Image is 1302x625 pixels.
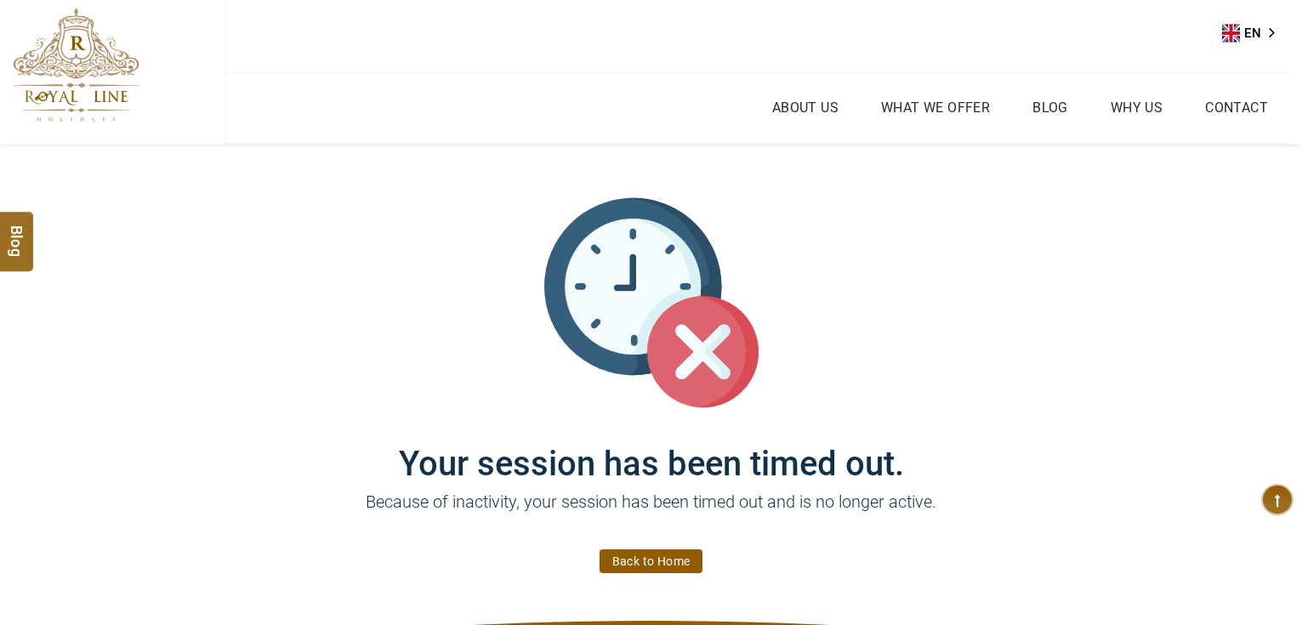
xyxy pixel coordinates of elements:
iframe: chat widget [1197,519,1302,599]
a: Contact [1201,95,1272,120]
span: Blog [6,224,28,239]
img: The Royal Line Holidays [13,8,139,122]
h1: Your session has been timed out. [141,410,1162,484]
a: Back to Home [600,549,703,573]
a: Why Us [1106,95,1167,120]
aside: Language selected: English [1222,20,1287,46]
a: EN [1222,20,1287,46]
p: Because of inactivity, your session has been timed out and is no longer active. [141,489,1162,540]
a: Blog [1028,95,1072,120]
img: session_time_out.svg [544,196,759,410]
a: What we Offer [877,95,994,120]
a: About Us [768,95,843,120]
div: Language [1222,20,1287,46]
